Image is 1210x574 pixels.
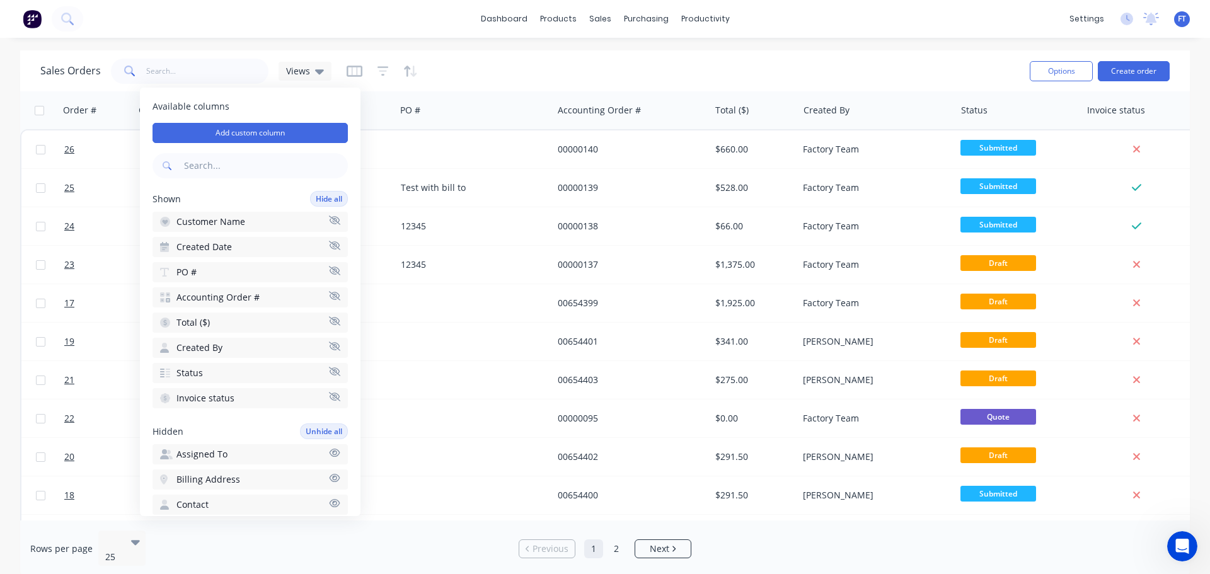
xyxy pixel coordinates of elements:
[960,486,1036,502] span: Submitted
[960,178,1036,194] span: Submitted
[30,542,93,555] span: Rows per page
[607,539,626,558] a: Page 2
[804,104,850,117] div: Created By
[64,515,140,553] a: 16
[803,258,943,271] div: Factory Team
[715,181,789,194] div: $528.00
[176,266,197,278] span: PO #
[558,335,698,348] div: 00654401
[960,294,1036,309] span: Draft
[300,423,348,439] button: Unhide all
[64,323,140,360] a: 19
[64,438,140,476] a: 20
[1063,9,1110,28] div: settings
[153,425,183,438] span: Hidden
[715,451,789,463] div: $291.50
[533,542,568,555] span: Previous
[153,262,348,282] button: PO #
[675,9,736,28] div: productivity
[153,212,348,232] button: Customer Name
[139,104,207,117] div: Customer Name
[153,313,348,333] button: Total ($)
[715,374,789,386] div: $275.00
[176,392,234,405] span: Invoice status
[1087,104,1145,117] div: Invoice status
[401,181,541,194] div: Test with bill to
[64,361,140,399] a: 21
[153,388,348,408] button: Invoice status
[803,220,943,232] div: Factory Team
[803,451,943,463] div: [PERSON_NAME]
[23,9,42,28] img: Factory
[64,489,74,502] span: 18
[401,220,541,232] div: 12345
[401,258,541,271] div: 12345
[558,143,698,156] div: 00000140
[153,363,348,383] button: Status
[176,316,210,329] span: Total ($)
[715,220,789,232] div: $66.00
[176,448,228,461] span: Assigned To
[153,100,348,113] span: Available columns
[64,181,74,194] span: 25
[176,241,232,253] span: Created Date
[715,258,789,271] div: $1,375.00
[153,287,348,307] button: Accounting Order #
[558,181,698,194] div: 00000139
[64,412,74,425] span: 22
[803,489,943,502] div: [PERSON_NAME]
[960,447,1036,463] span: Draft
[64,374,74,386] span: 21
[961,104,988,117] div: Status
[475,9,534,28] a: dashboard
[715,143,789,156] div: $660.00
[803,297,943,309] div: Factory Team
[64,207,140,245] a: 24
[64,246,140,284] a: 23
[64,451,74,463] span: 20
[153,193,181,205] span: Shown
[64,258,74,271] span: 23
[803,143,943,156] div: Factory Team
[1098,61,1170,81] button: Create order
[715,104,749,117] div: Total ($)
[618,9,675,28] div: purchasing
[153,237,348,257] button: Created Date
[558,104,641,117] div: Accounting Order #
[960,409,1036,425] span: Quote
[558,451,698,463] div: 00654402
[650,542,669,555] span: Next
[63,104,96,117] div: Order #
[960,217,1036,232] span: Submitted
[64,284,140,322] a: 17
[40,65,101,77] h1: Sales Orders
[715,489,789,502] div: $291.50
[64,297,74,309] span: 17
[558,374,698,386] div: 00654403
[558,220,698,232] div: 00000138
[803,181,943,194] div: Factory Team
[1178,13,1186,25] span: FT
[153,444,348,464] button: Assigned To
[64,476,140,514] a: 18
[176,367,203,379] span: Status
[64,143,74,156] span: 26
[803,335,943,348] div: [PERSON_NAME]
[960,255,1036,271] span: Draft
[64,130,140,168] a: 26
[176,291,260,304] span: Accounting Order #
[176,473,240,486] span: Billing Address
[105,551,120,563] div: 25
[558,489,698,502] div: 00654400
[803,374,943,386] div: [PERSON_NAME]
[803,412,943,425] div: Factory Team
[960,370,1036,386] span: Draft
[1167,531,1197,561] iframe: Intercom live chat
[146,59,269,84] input: Search...
[153,123,348,143] button: Add custom column
[960,140,1036,156] span: Submitted
[64,169,140,207] a: 25
[715,335,789,348] div: $341.00
[1030,61,1093,81] button: Options
[64,220,74,232] span: 24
